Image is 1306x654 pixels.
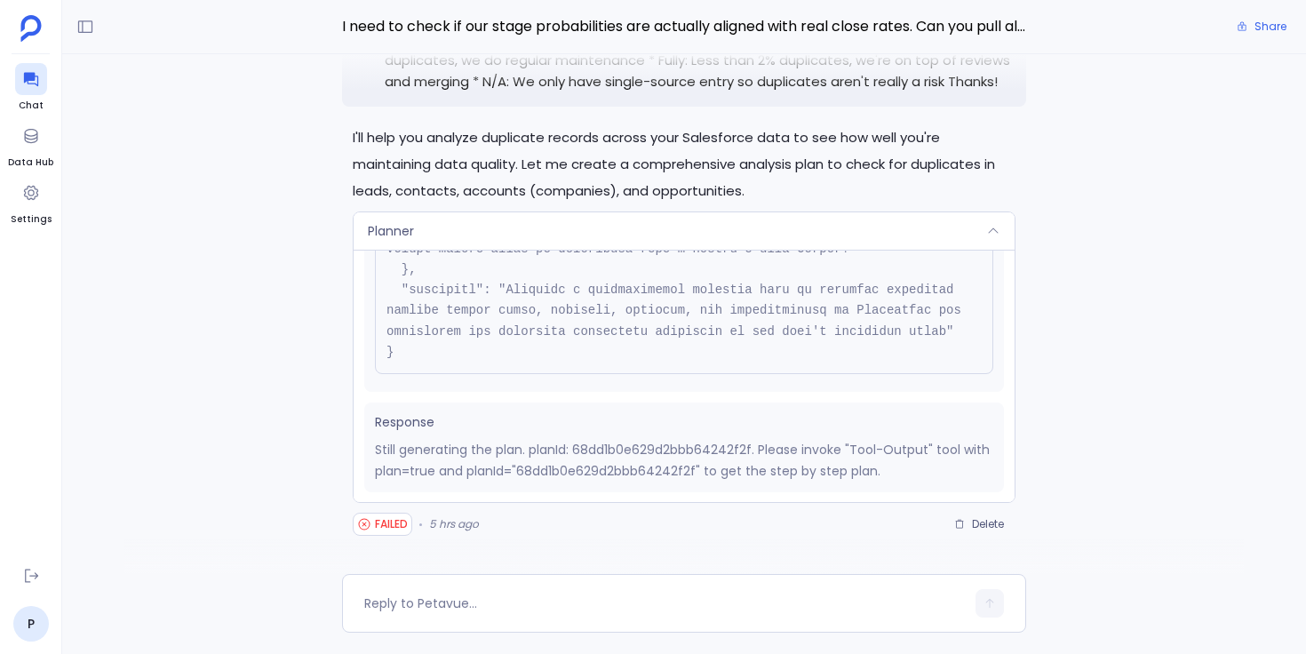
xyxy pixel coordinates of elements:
[8,156,53,170] span: Data Hub
[429,517,479,531] span: 5 hrs ago
[342,15,1026,38] span: I need to check if our stage probabilities are actually aligned with real close rates. Can you pu...
[375,439,993,482] p: Still generating the plan. planId: 68dd1b0e629d2bbb64242f2f. Please invoke "Tool-Output" tool wit...
[375,413,993,432] span: Response
[15,63,47,113] a: Chat
[943,511,1015,538] button: Delete
[1254,20,1286,34] span: Share
[11,177,52,227] a: Settings
[368,222,414,240] span: Planner
[8,120,53,170] a: Data Hub
[1226,14,1297,39] button: Share
[11,212,52,227] span: Settings
[353,124,1015,204] p: I'll help you analyze duplicate records across your Salesforce data to see how well you're mainta...
[375,517,408,531] span: FAILED
[972,517,1004,531] span: Delete
[13,606,49,642] a: P
[20,15,42,42] img: petavue logo
[15,99,47,113] span: Chat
